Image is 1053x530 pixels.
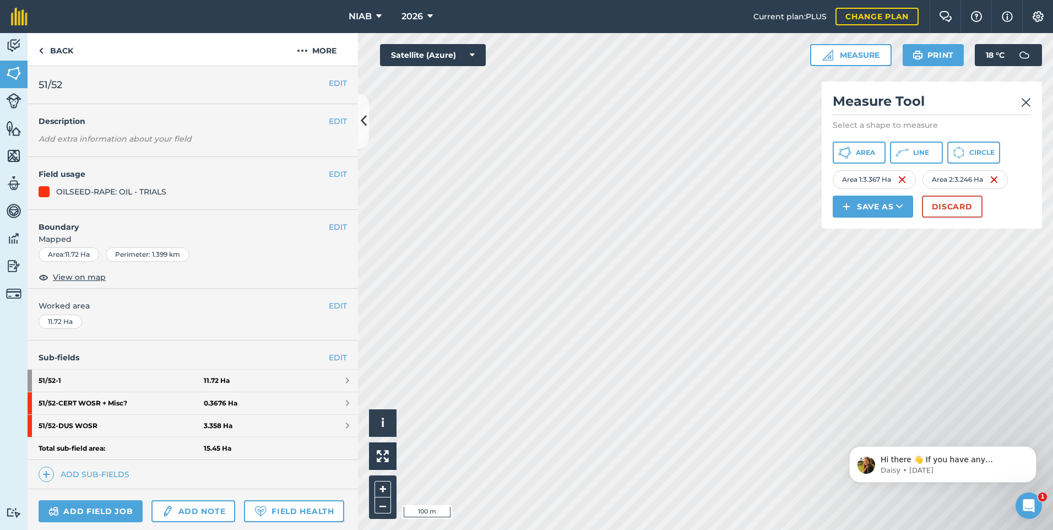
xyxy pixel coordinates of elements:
img: svg+xml;base64,PHN2ZyB4bWxucz0iaHR0cDovL3d3dy53My5vcmcvMjAwMC9zdmciIHdpZHRoPSIxNCIgaGVpZ2h0PSIyNC... [42,468,50,481]
span: Line [913,148,929,157]
img: Two speech bubbles overlapping with the left bubble in the forefront [939,11,952,22]
a: Back [28,33,84,66]
img: A question mark icon [970,11,983,22]
img: svg+xml;base64,PHN2ZyB4bWxucz0iaHR0cDovL3d3dy53My5vcmcvMjAwMC9zdmciIHdpZHRoPSIxOCIgaGVpZ2h0PSIyNC... [39,271,48,284]
a: 51/52-DUS WOSR3.358 Ha [28,415,358,437]
button: Save as [833,196,913,218]
button: EDIT [329,115,347,127]
iframe: Intercom notifications message [833,423,1053,500]
span: View on map [53,271,106,283]
h4: Description [39,115,347,127]
img: svg+xml;base64,PHN2ZyB4bWxucz0iaHR0cDovL3d3dy53My5vcmcvMjAwMC9zdmciIHdpZHRoPSIxNiIgaGVpZ2h0PSIyNC... [898,173,907,186]
img: svg+xml;base64,PD94bWwgdmVyc2lvbj0iMS4wIiBlbmNvZGluZz0idXRmLTgiPz4KPCEtLSBHZW5lcmF0b3I6IEFkb2JlIE... [48,505,59,518]
h2: Measure Tool [833,93,1031,115]
span: Current plan : PLUS [753,10,827,23]
img: Ruler icon [822,50,833,61]
span: Area [856,148,875,157]
strong: 3.358 Ha [204,421,232,430]
button: Circle [947,142,1000,164]
img: svg+xml;base64,PD94bWwgdmVyc2lvbj0iMS4wIiBlbmNvZGluZz0idXRmLTgiPz4KPCEtLSBHZW5lcmF0b3I6IEFkb2JlIE... [6,286,21,301]
img: svg+xml;base64,PD94bWwgdmVyc2lvbj0iMS4wIiBlbmNvZGluZz0idXRmLTgiPz4KPCEtLSBHZW5lcmF0b3I6IEFkb2JlIE... [6,203,21,219]
button: – [374,497,391,513]
strong: 15.45 Ha [204,444,231,453]
img: svg+xml;base64,PD94bWwgdmVyc2lvbj0iMS4wIiBlbmNvZGluZz0idXRmLTgiPz4KPCEtLSBHZW5lcmF0b3I6IEFkb2JlIE... [6,230,21,247]
img: svg+xml;base64,PD94bWwgdmVyc2lvbj0iMS4wIiBlbmNvZGluZz0idXRmLTgiPz4KPCEtLSBHZW5lcmF0b3I6IEFkb2JlIE... [6,175,21,192]
div: Area : 11.72 Ha [39,247,99,262]
button: EDIT [329,300,347,312]
button: Measure [810,44,892,66]
img: fieldmargin Logo [11,8,28,25]
a: 51/52-CERT WOSR + Misc?0.3676 Ha [28,392,358,414]
img: svg+xml;base64,PD94bWwgdmVyc2lvbj0iMS4wIiBlbmNvZGluZz0idXRmLTgiPz4KPCEtLSBHZW5lcmF0b3I6IEFkb2JlIE... [6,93,21,109]
strong: 51/52 - DUS WOSR [39,415,204,437]
img: svg+xml;base64,PHN2ZyB4bWxucz0iaHR0cDovL3d3dy53My5vcmcvMjAwMC9zdmciIHdpZHRoPSI5IiBoZWlnaHQ9IjI0Ii... [39,44,44,57]
p: Select a shape to measure [833,120,1031,131]
h4: Sub-fields [28,351,358,364]
h4: Boundary [28,210,329,233]
span: 1 [1038,493,1047,501]
div: 11.72 Ha [39,315,82,329]
a: 51/52-111.72 Ha [28,370,358,392]
img: svg+xml;base64,PD94bWwgdmVyc2lvbj0iMS4wIiBlbmNvZGluZz0idXRmLTgiPz4KPCEtLSBHZW5lcmF0b3I6IEFkb2JlIE... [6,37,21,54]
span: 18 ° C [986,44,1005,66]
a: Field Health [244,500,344,522]
span: NIAB [349,10,372,23]
button: Line [890,142,943,164]
button: + [374,481,391,497]
img: svg+xml;base64,PHN2ZyB4bWxucz0iaHR0cDovL3d3dy53My5vcmcvMjAwMC9zdmciIHdpZHRoPSIxNCIgaGVpZ2h0PSIyNC... [843,200,850,213]
img: svg+xml;base64,PHN2ZyB4bWxucz0iaHR0cDovL3d3dy53My5vcmcvMjAwMC9zdmciIHdpZHRoPSI1NiIgaGVpZ2h0PSI2MC... [6,65,21,82]
strong: 51/52 - CERT WOSR + Misc? [39,392,204,414]
img: svg+xml;base64,PHN2ZyB4bWxucz0iaHR0cDovL3d3dy53My5vcmcvMjAwMC9zdmciIHdpZHRoPSI1NiIgaGVpZ2h0PSI2MC... [6,120,21,137]
span: Mapped [28,233,358,245]
em: Add extra information about your field [39,134,192,144]
img: svg+xml;base64,PHN2ZyB4bWxucz0iaHR0cDovL3d3dy53My5vcmcvMjAwMC9zdmciIHdpZHRoPSI1NiIgaGVpZ2h0PSI2MC... [6,148,21,164]
span: 51/52 [39,77,62,93]
button: EDIT [329,77,347,89]
button: Discard [922,196,983,218]
button: 18 °C [975,44,1042,66]
div: OILSEED-RAPE: OIL - TRIALS [56,186,166,198]
img: svg+xml;base64,PHN2ZyB4bWxucz0iaHR0cDovL3d3dy53My5vcmcvMjAwMC9zdmciIHdpZHRoPSIyMiIgaGVpZ2h0PSIzMC... [1021,96,1031,109]
a: Add sub-fields [39,467,134,482]
span: Circle [969,148,995,157]
img: A cog icon [1032,11,1045,22]
strong: 51/52 - 1 [39,370,204,392]
button: View on map [39,271,106,284]
button: i [369,409,397,437]
a: EDIT [329,351,347,364]
span: i [381,416,384,430]
img: svg+xml;base64,PHN2ZyB4bWxucz0iaHR0cDovL3d3dy53My5vcmcvMjAwMC9zdmciIHdpZHRoPSIyMCIgaGVpZ2h0PSIyNC... [297,44,308,57]
button: Print [903,44,964,66]
img: svg+xml;base64,PD94bWwgdmVyc2lvbj0iMS4wIiBlbmNvZGluZz0idXRmLTgiPz4KPCEtLSBHZW5lcmF0b3I6IEFkb2JlIE... [6,507,21,518]
div: Area 2 : 3.246 Ha [922,170,1008,189]
strong: 0.3676 Ha [204,399,237,408]
span: Worked area [39,300,347,312]
button: Area [833,142,886,164]
button: EDIT [329,168,347,180]
span: 2026 [401,10,423,23]
img: svg+xml;base64,PHN2ZyB4bWxucz0iaHR0cDovL3d3dy53My5vcmcvMjAwMC9zdmciIHdpZHRoPSIxOSIgaGVpZ2h0PSIyNC... [913,48,923,62]
h4: Field usage [39,168,329,180]
button: More [275,33,358,66]
div: Perimeter : 1.399 km [106,247,189,262]
a: Add note [151,500,235,522]
strong: 11.72 Ha [204,376,230,385]
iframe: Intercom live chat [1016,493,1042,519]
img: svg+xml;base64,PHN2ZyB4bWxucz0iaHR0cDovL3d3dy53My5vcmcvMjAwMC9zdmciIHdpZHRoPSIxNiIgaGVpZ2h0PSIyNC... [990,173,998,186]
strong: Total sub-field area: [39,444,204,453]
a: Change plan [835,8,919,25]
button: Satellite (Azure) [380,44,486,66]
img: svg+xml;base64,PD94bWwgdmVyc2lvbj0iMS4wIiBlbmNvZGluZz0idXRmLTgiPz4KPCEtLSBHZW5lcmF0b3I6IEFkb2JlIE... [6,258,21,274]
button: EDIT [329,221,347,233]
img: svg+xml;base64,PD94bWwgdmVyc2lvbj0iMS4wIiBlbmNvZGluZz0idXRmLTgiPz4KPCEtLSBHZW5lcmF0b3I6IEFkb2JlIE... [161,505,173,518]
img: svg+xml;base64,PD94bWwgdmVyc2lvbj0iMS4wIiBlbmNvZGluZz0idXRmLTgiPz4KPCEtLSBHZW5lcmF0b3I6IEFkb2JlIE... [1013,44,1035,66]
div: Area 1 : 3.367 Ha [833,170,916,189]
img: svg+xml;base64,PHN2ZyB4bWxucz0iaHR0cDovL3d3dy53My5vcmcvMjAwMC9zdmciIHdpZHRoPSIxNyIgaGVpZ2h0PSIxNy... [1002,10,1013,23]
a: Add field job [39,500,143,522]
img: Four arrows, one pointing top left, one top right, one bottom right and the last bottom left [377,450,389,462]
